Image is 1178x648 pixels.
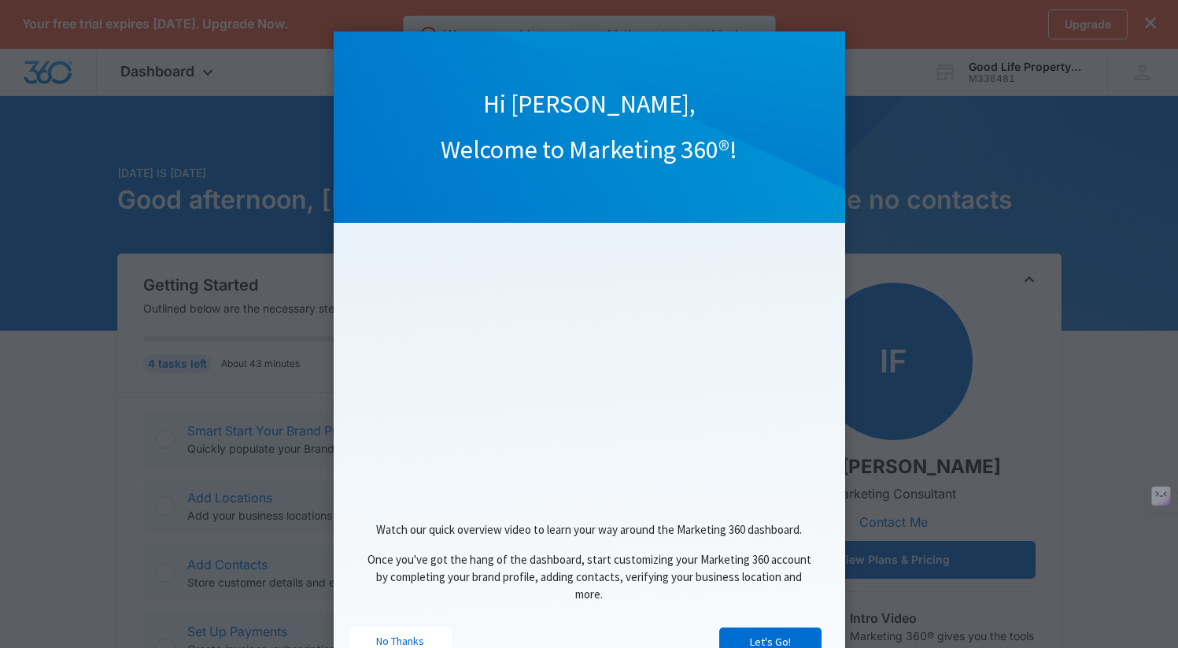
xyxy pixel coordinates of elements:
[376,522,802,537] span: Watch our quick overview video to learn your way around the Marketing 360 dashboard.
[334,88,845,121] h1: Hi [PERSON_NAME],
[334,134,845,167] h1: Welcome to Marketing 360®!
[367,552,811,602] span: Once you've got the hang of the dashboard, start customizing your Marketing 360 account by comple...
